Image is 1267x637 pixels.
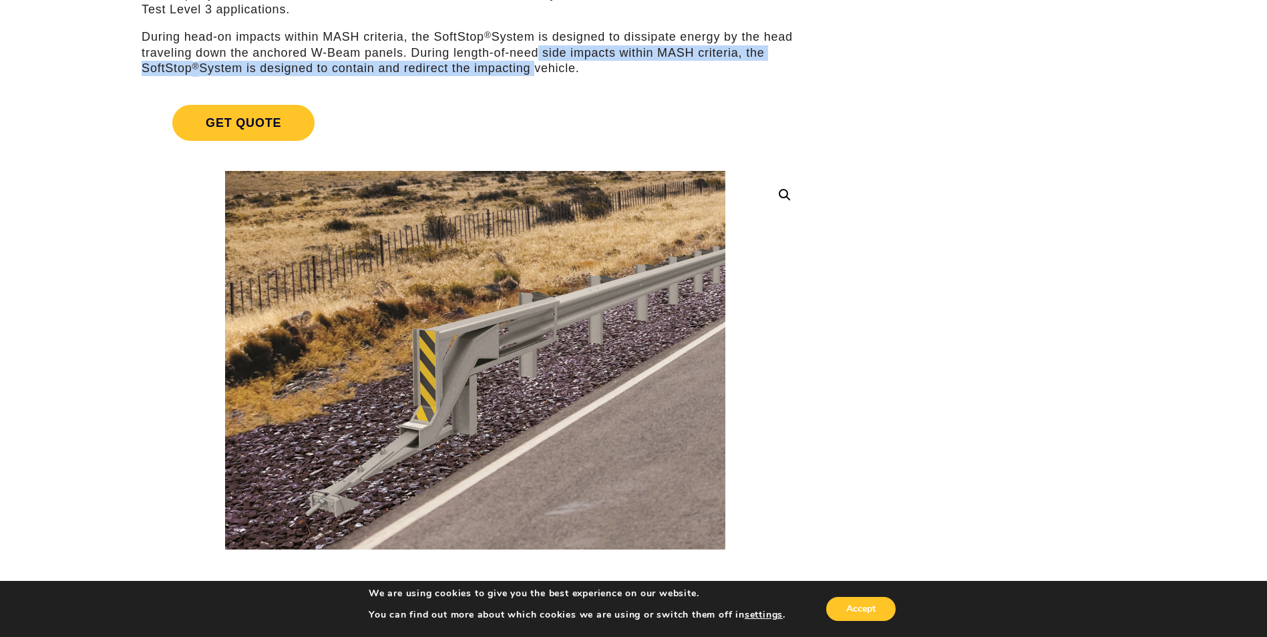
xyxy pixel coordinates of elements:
[369,609,785,621] p: You can find out more about which cookies we are using or switch them off in .
[369,588,785,600] p: We are using cookies to give you the best experience on our website.
[745,609,783,621] button: settings
[142,29,809,76] p: During head-on impacts within MASH criteria, the SoftStop System is designed to dissipate energy ...
[142,89,809,157] a: Get Quote
[484,30,492,40] sup: ®
[192,61,200,71] sup: ®
[172,105,315,141] span: Get Quote
[826,597,896,621] button: Accept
